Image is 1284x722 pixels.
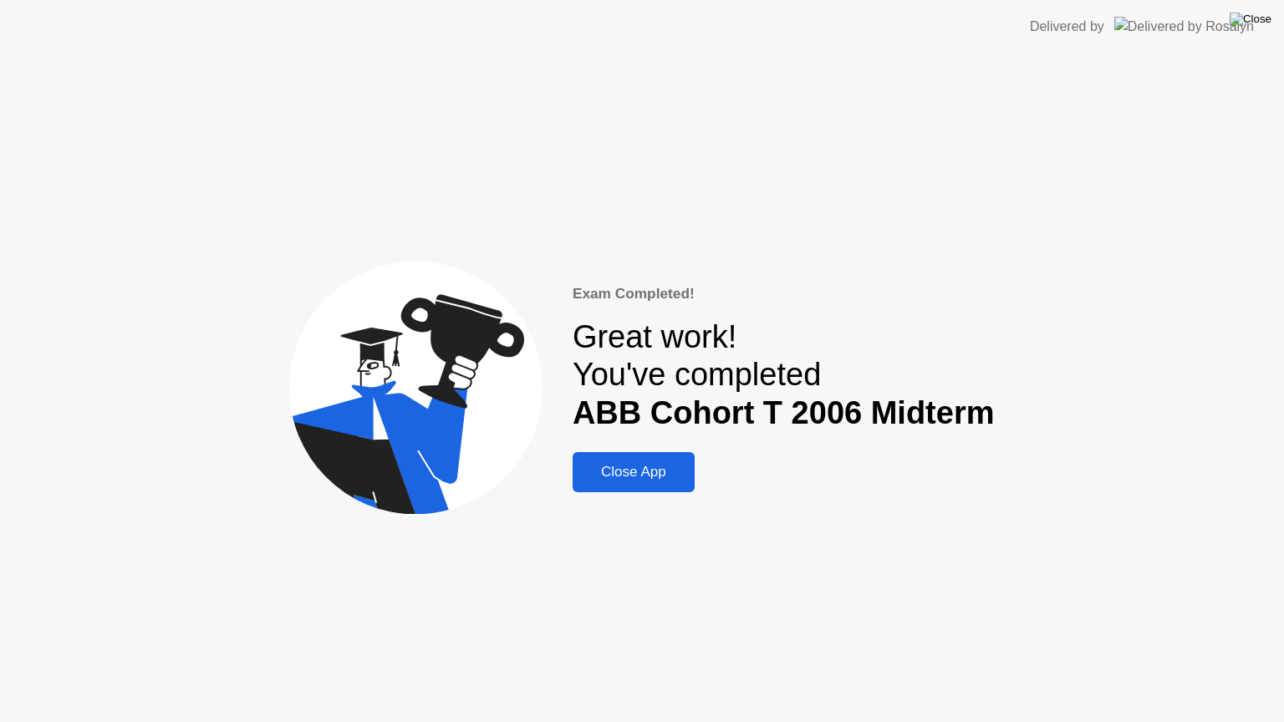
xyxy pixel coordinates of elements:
[1114,17,1254,36] img: Delivered by Rosalyn
[1230,13,1271,26] img: Close
[578,464,690,480] div: Close App
[573,283,995,305] div: Exam Completed!
[573,318,995,433] div: Great work! You've completed
[1030,17,1104,37] div: Delivered by
[573,395,995,430] b: ABB Cohort T 2006 Midterm
[573,452,695,492] button: Close App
